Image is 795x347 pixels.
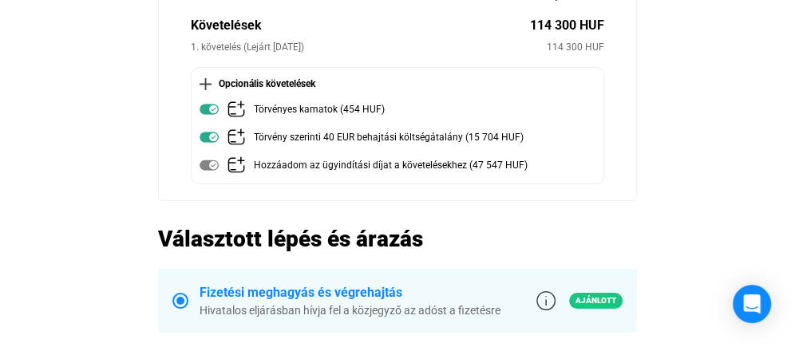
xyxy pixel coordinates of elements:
div: Hozzáadom az ügyindítási díjat a követelésekhez (47 547 HUF) [254,156,528,175]
div: Fizetési meghagyás és végrehajtás [200,283,500,302]
div: Törvényes kamatok (454 HUF) [254,100,385,120]
span: Ajánlott [569,293,623,309]
div: 114 300 HUF [547,39,604,55]
div: Hivatalos eljárásban hívja fel a közjegyző az adóst a fizetésre [200,302,500,318]
img: add-claim [227,100,246,119]
div: Open Intercom Messenger [733,285,771,323]
img: toggle-on [200,100,219,119]
img: add-claim [227,128,246,147]
img: add-claim [227,156,246,175]
img: toggle-on [200,128,219,147]
img: plus-black [200,78,212,90]
div: Törvény szerinti 40 EUR behajtási költségátalány (15 704 HUF) [254,128,524,148]
img: info-grey-outline [536,291,556,310]
h2: Választott lépés és árazás [158,225,637,253]
img: toggle-on-disabled [200,156,219,175]
div: Követelések [191,16,530,35]
div: Opcionális követelések [200,76,595,92]
a: info-grey-outlineAjánlott [536,291,623,310]
div: 114 300 HUF [530,16,604,35]
div: 1. követelés (Lejárt [DATE]) [191,39,547,55]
